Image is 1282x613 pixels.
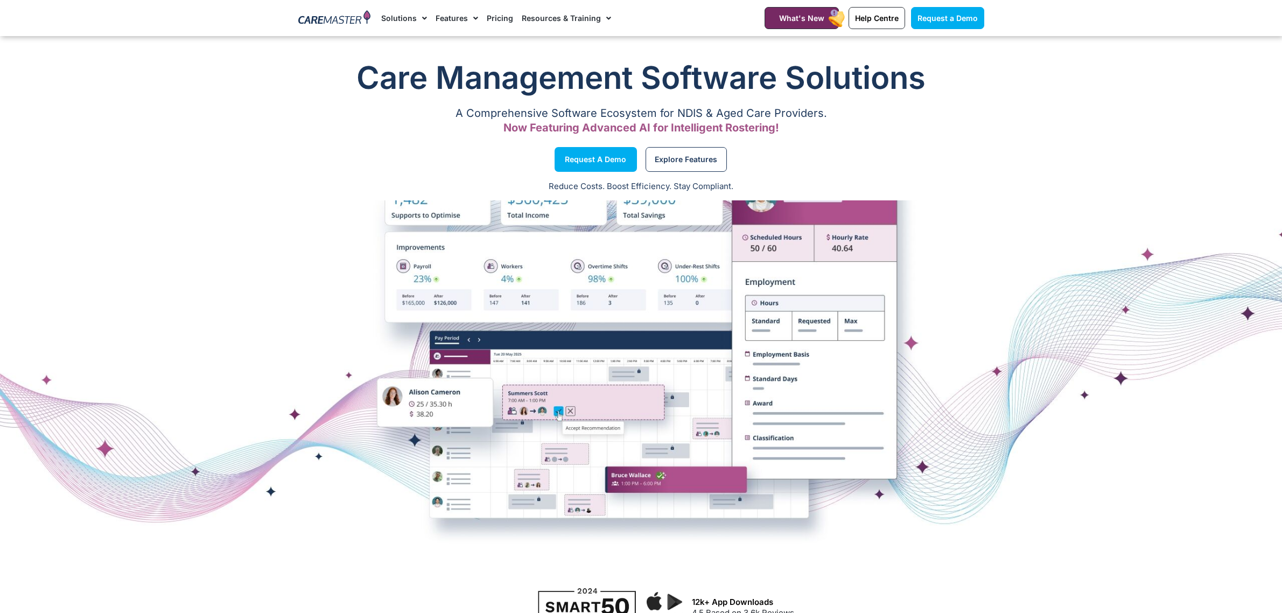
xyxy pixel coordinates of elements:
a: What's New [765,7,839,29]
span: What's New [779,13,824,23]
p: Reduce Costs. Boost Efficiency. Stay Compliant. [6,180,1276,193]
span: Now Featuring Advanced AI for Intelligent Rostering! [503,121,779,134]
a: Help Centre [849,7,905,29]
span: Request a Demo [917,13,978,23]
span: Request a Demo [565,157,626,162]
a: Request a Demo [911,7,984,29]
a: Explore Features [646,147,727,172]
h1: Care Management Software Solutions [298,56,984,99]
img: CareMaster Logo [298,10,371,26]
span: Help Centre [855,13,899,23]
h3: 12k+ App Downloads [692,597,978,607]
p: A Comprehensive Software Ecosystem for NDIS & Aged Care Providers. [298,110,984,117]
a: Request a Demo [555,147,637,172]
span: Explore Features [655,157,717,162]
